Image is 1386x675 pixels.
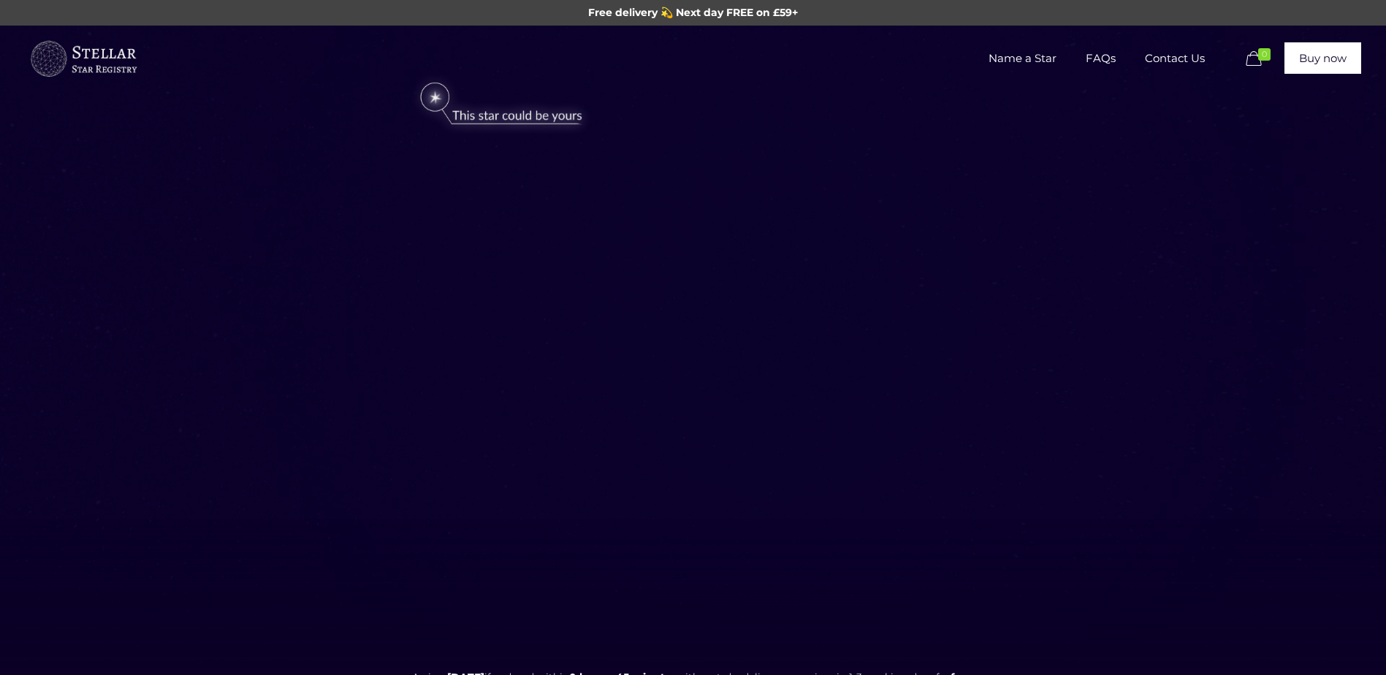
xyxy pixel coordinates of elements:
[28,37,138,81] img: buyastar-logo-transparent
[1130,26,1219,91] a: Contact Us
[1258,48,1271,61] span: 0
[974,37,1071,80] span: Name a Star
[1242,50,1277,68] a: 0
[401,75,601,134] img: star-could-be-yours.png
[1071,37,1130,80] span: FAQs
[1284,42,1361,74] a: Buy now
[974,26,1071,91] a: Name a Star
[588,6,798,19] span: Free delivery 💫 Next day FREE on £59+
[1071,26,1130,91] a: FAQs
[28,26,138,91] a: Buy a Star
[1130,37,1219,80] span: Contact Us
